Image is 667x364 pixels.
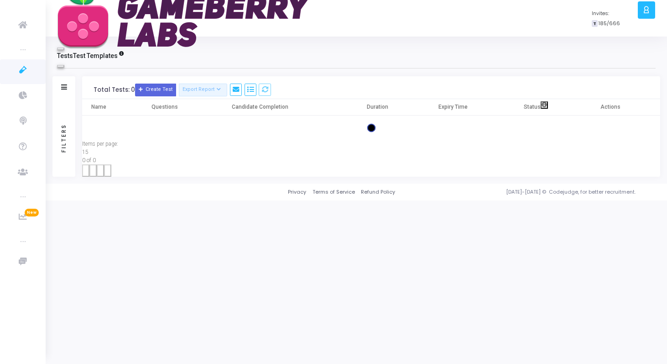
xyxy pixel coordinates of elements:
th: Duration [358,99,429,116]
div: Filters [60,88,68,188]
a: Privacy [288,188,306,196]
th: Actions [591,99,660,116]
span: Test Templates [73,52,118,59]
a: Terms of Service [313,188,355,196]
button: First page [82,164,89,177]
th: Status [515,99,591,116]
span: 185/666 [599,20,620,27]
span: Tests [57,52,73,59]
div: 15 [82,148,660,156]
div: [DATE]-[DATE] © Codejudge, for better recruitment. [395,188,656,196]
button: Export Report [179,84,228,96]
div: 0 of 0 [82,156,660,164]
th: Name [82,99,142,116]
div: Items per page: [82,140,660,148]
label: Invites: [592,10,609,17]
th: Questions [142,99,223,116]
button: Last page [104,164,111,177]
span: T [592,20,598,27]
th: Expiry Time [429,99,515,116]
button: Create Test [135,84,176,96]
button: Previous page [89,164,97,177]
th: Candidate Completion [223,99,358,116]
div: Total Tests: 0 [94,86,135,94]
span: New [25,209,39,216]
a: Refund Policy [361,188,395,196]
button: Next page [97,164,104,177]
